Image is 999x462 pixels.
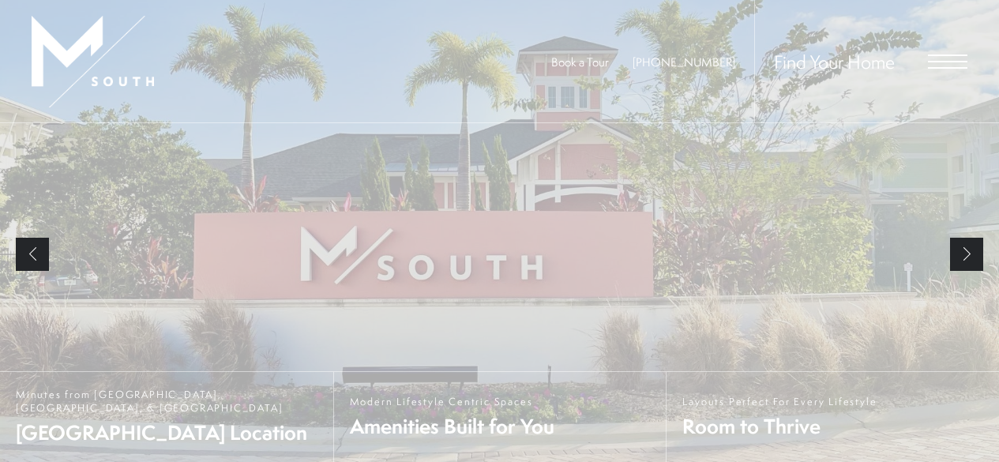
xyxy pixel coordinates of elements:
a: Book a Tour [551,54,609,70]
button: Open Menu [928,54,967,69]
a: Previous [16,238,49,271]
span: Minutes from [GEOGRAPHIC_DATA], [GEOGRAPHIC_DATA], & [GEOGRAPHIC_DATA] [16,388,317,415]
a: Modern Lifestyle Centric Spaces [333,372,667,462]
span: Amenities Built for You [350,412,554,440]
a: Call Us at 813-570-8014 [633,54,735,70]
img: MSouth [32,16,154,107]
a: Layouts Perfect For Every Lifestyle [666,372,999,462]
span: Modern Lifestyle Centric Spaces [350,395,554,408]
a: Find Your Home [774,49,895,74]
span: Layouts Perfect For Every Lifestyle [682,395,877,408]
span: [GEOGRAPHIC_DATA] Location [16,419,317,446]
a: Next [950,238,983,271]
span: Room to Thrive [682,412,877,440]
span: [PHONE_NUMBER] [633,54,735,70]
